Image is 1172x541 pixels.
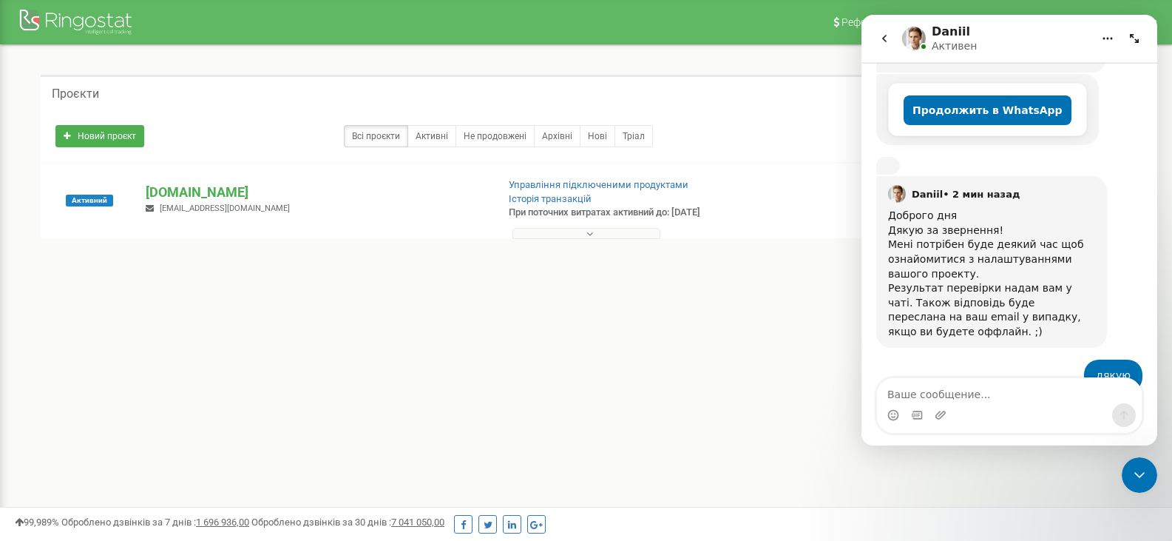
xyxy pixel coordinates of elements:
[15,517,59,528] span: 99,989%
[344,125,408,147] a: Всі проєкти
[1122,457,1157,493] iframe: Intercom live chat
[614,125,653,147] a: Тріал
[534,125,580,147] a: Архівні
[391,517,444,528] u: 7 041 050,00
[61,517,249,528] span: Оброблено дзвінків за 7 днів :
[146,183,484,202] p: [DOMAIN_NAME]
[509,193,592,204] a: Історія транзакцій
[196,517,249,528] u: 1 696 936,00
[55,125,144,147] a: Новий проєкт
[841,16,951,28] span: Реферальна програма
[66,195,113,206] span: Активний
[509,179,688,190] a: Управління підключеними продуктами
[861,15,1157,446] iframe: Intercom live chat
[407,125,456,147] a: Активні
[509,206,757,220] p: При поточних витратах активний до: [DATE]
[160,204,290,213] span: [EMAIL_ADDRESS][DOMAIN_NAME]
[52,87,99,101] h5: Проєкти
[455,125,535,147] a: Не продовжені
[251,517,444,528] span: Оброблено дзвінків за 30 днів :
[580,125,615,147] a: Нові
